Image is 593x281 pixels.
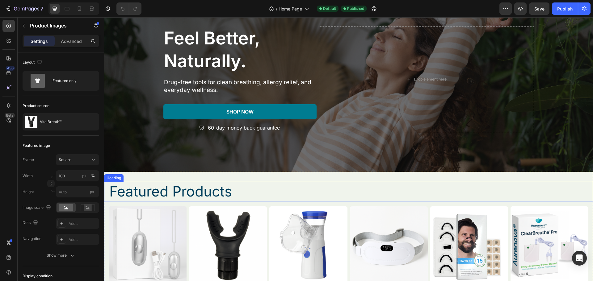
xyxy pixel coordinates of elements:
h2: Featured Products [5,164,484,184]
span: Square [59,157,71,163]
div: Featured only [53,74,90,88]
div: Navigation [23,236,41,242]
div: Image scale [23,204,52,212]
button: 7 [2,2,46,15]
div: Display condition [23,273,53,279]
a: ClearBreathe™ Pro [406,189,484,267]
div: Undo/Redo [116,2,141,15]
button: Show more [23,250,99,261]
img: product feature img [25,116,37,128]
a: VitalBreath™ [85,189,163,267]
div: Product source [23,103,49,109]
a: NeuroEase™ Calming Companion [5,189,82,267]
div: % [91,173,95,179]
label: Frame [23,157,34,163]
div: px [82,173,86,179]
a: Nasal Dilators Kits [326,189,404,267]
span: Published [347,6,364,11]
div: Show more [47,252,75,258]
input: px% [56,170,99,181]
span: Home Page [279,6,302,12]
span: / [276,6,277,12]
button: % [81,172,88,180]
span: Default [323,6,336,11]
div: Featured image [23,143,50,148]
a: ReliefWrap™ Therapy Belt [246,189,324,267]
a: BlossomMist™ Portable Mesh Nebuliser [165,189,243,267]
div: Add... [69,237,98,242]
input: px [56,186,99,197]
p: Advanced [61,38,82,44]
div: Heading [1,158,18,163]
div: Drop element here [310,60,343,64]
p: Shop Now [122,91,149,98]
p: 60-day money back guarantee [104,107,176,114]
span: px [90,189,94,194]
label: Height [23,189,34,195]
div: Publish [557,6,573,12]
button: px [89,172,97,180]
div: Dots [23,219,39,227]
p: Product Images [30,22,82,29]
div: Open Intercom Messenger [572,251,587,266]
iframe: Design area [104,17,593,281]
p: VitalBreath™ [40,120,61,124]
p: Settings [31,38,48,44]
div: Beta [5,113,15,118]
p: 7 [40,5,43,12]
label: Width [23,173,33,179]
button: Square [56,154,99,165]
div: Add... [69,221,98,226]
button: Save [529,2,549,15]
div: 450 [6,66,15,71]
span: Save [534,6,545,11]
div: Layout [23,58,43,67]
button: Publish [552,2,578,15]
